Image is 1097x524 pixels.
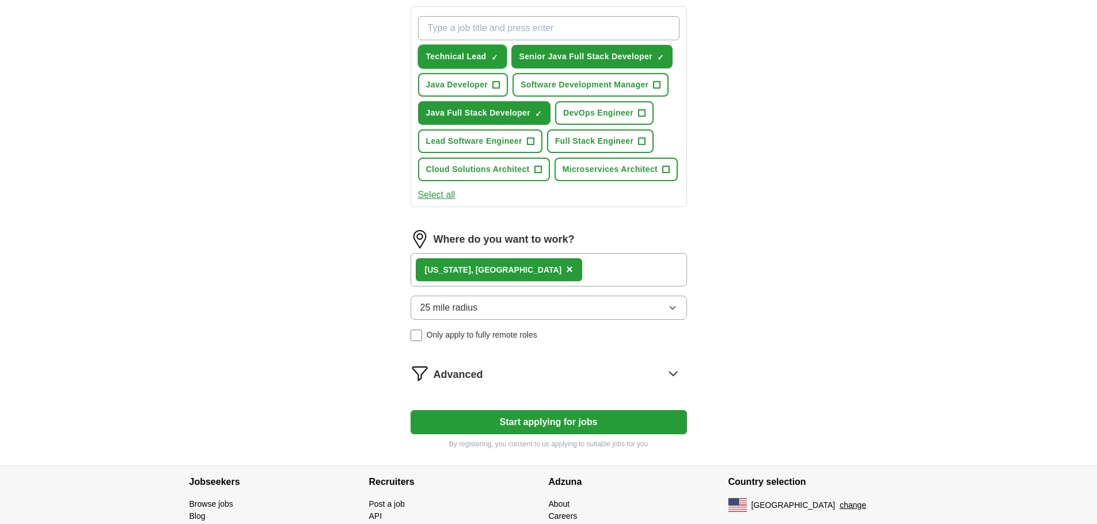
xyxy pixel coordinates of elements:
span: Java Developer [426,79,488,91]
span: Cloud Solutions Architect [426,163,530,175]
span: Technical Lead [426,51,487,63]
label: Where do you want to work? [434,232,575,247]
span: Advanced [434,367,483,383]
span: 25 mile radius [420,301,478,315]
span: Senior Java Full Stack Developer [519,51,652,63]
button: Lead Software Engineer [418,129,542,153]
strong: [US_STATE] [425,265,471,274]
span: × [566,263,573,276]
span: ✓ [491,53,498,62]
a: Browse jobs [189,499,233,508]
span: Lead Software Engineer [426,135,522,147]
a: Careers [549,511,578,521]
span: Microservices Architect [563,163,658,175]
button: Start applying for jobs [411,410,687,434]
button: Full Stack Engineer [547,129,654,153]
button: change [840,499,866,511]
button: Select all [418,188,455,202]
a: About [549,499,570,508]
span: Java Full Stack Developer [426,107,531,119]
button: 25 mile radius [411,296,687,320]
button: Technical Lead✓ [418,45,507,68]
span: ✓ [535,109,542,118]
a: Post a job [369,499,405,508]
button: Cloud Solutions Architect [418,158,550,181]
p: By registering, you consent to us applying to suitable jobs for you [411,439,687,449]
button: Senior Java Full Stack Developer✓ [511,45,673,68]
input: Type a job title and press enter [418,16,680,40]
button: DevOps Engineer [555,101,654,125]
img: US flag [728,498,747,512]
input: Only apply to fully remote roles [411,330,422,341]
span: ✓ [657,53,664,62]
span: DevOps Engineer [563,107,633,119]
button: Java Developer [418,73,508,97]
a: Blog [189,511,206,521]
button: × [566,261,573,278]
span: Only apply to fully remote roles [427,329,537,341]
h4: Country selection [728,466,908,498]
span: [GEOGRAPHIC_DATA] [751,499,836,511]
button: Software Development Manager [513,73,669,97]
span: Software Development Manager [521,79,648,91]
div: , [GEOGRAPHIC_DATA] [425,264,562,276]
img: filter [411,364,429,383]
button: Java Full Stack Developer✓ [418,101,551,125]
button: Microservices Architect [555,158,678,181]
a: API [369,511,382,521]
img: location.png [411,230,429,248]
span: Full Stack Engineer [555,135,634,147]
